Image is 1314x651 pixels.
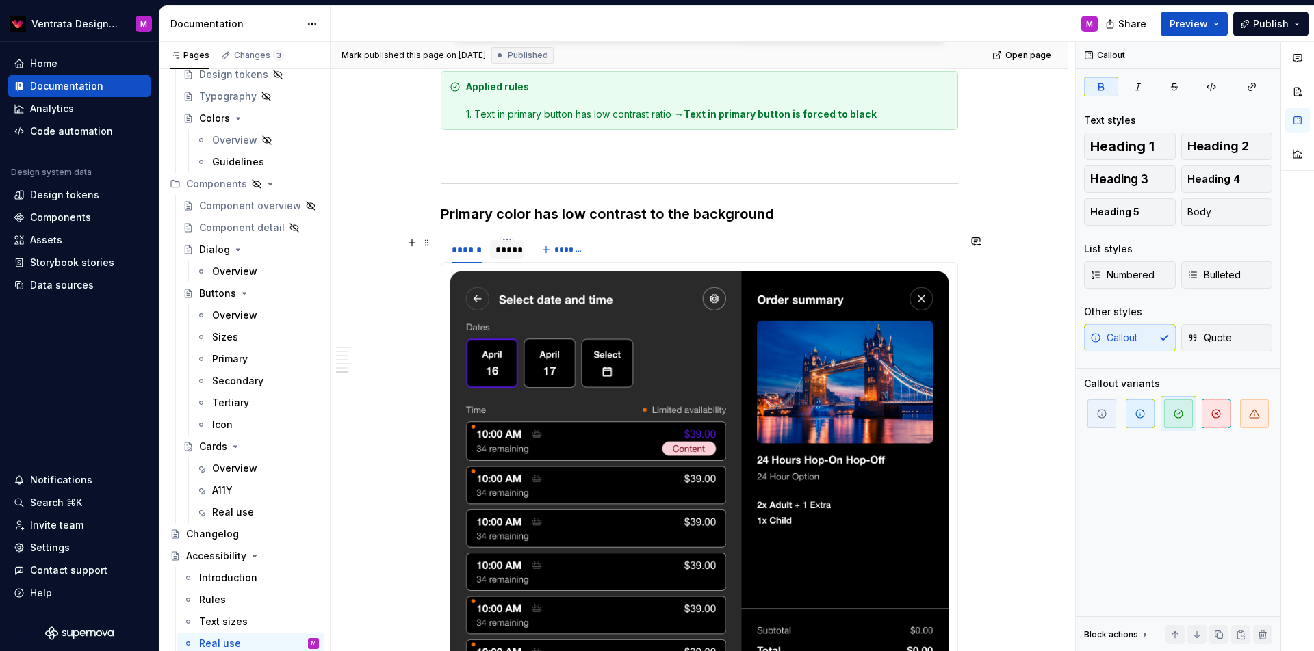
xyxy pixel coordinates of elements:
a: Guidelines [190,151,324,173]
button: Numbered [1084,261,1176,289]
span: Heading 1 [1090,139,1155,153]
a: Analytics [8,98,151,120]
a: Buttons [177,282,324,304]
span: Numbered [1090,268,1155,282]
div: Other styles [1084,305,1142,319]
a: Colors [177,107,324,129]
a: Component overview [177,195,324,217]
a: Dialog [177,239,324,261]
div: Code automation [30,124,113,138]
a: Home [8,53,151,75]
div: Colors [199,111,230,125]
span: Quote [1187,331,1232,345]
button: Share [1098,12,1155,36]
span: 3 [273,50,284,61]
div: Pages [170,50,209,61]
button: Contact support [8,559,151,581]
a: Accessibility [164,545,324,567]
div: Components [30,211,91,224]
a: Open page [988,46,1057,65]
a: Overview [190,304,324,326]
div: Notifications [30,473,92,487]
span: Heading 2 [1187,139,1249,153]
div: Block actions [1084,625,1150,644]
button: Body [1181,198,1273,226]
div: Component detail [199,221,285,235]
div: Analytics [30,102,74,116]
div: Cards [199,440,227,453]
div: Primary [212,352,248,366]
strong: Text in primary button is forced to black [684,108,877,120]
div: Dialog [199,243,230,256]
a: A11Y [190,479,324,501]
a: Introduction [177,567,324,589]
div: Invite team [30,518,83,532]
div: Design tokens [30,188,99,202]
div: published this page on [DATE] [364,50,486,61]
span: Body [1187,205,1211,219]
div: M [311,637,315,650]
a: Icon [190,414,324,436]
button: Heading 2 [1181,133,1273,160]
div: Overview [212,265,257,278]
a: Secondary [190,370,324,392]
span: Share [1118,17,1146,31]
a: Assets [8,229,151,251]
button: Help [8,582,151,604]
div: Design tokens [199,68,268,81]
div: Storybook stories [30,256,114,269]
div: Components [164,173,324,195]
div: M [1086,18,1093,29]
button: Publish [1233,12,1309,36]
a: Typography [177,85,324,107]
a: Tertiary [190,392,324,414]
a: Invite team [8,514,151,536]
div: M [140,18,147,29]
a: Data sources [8,274,151,296]
div: Guidelines [212,155,264,169]
div: Ventrata Design System [31,17,119,31]
div: Buttons [199,287,236,300]
div: A11Y [212,483,233,497]
div: List styles [1084,242,1133,256]
a: Code automation [8,120,151,142]
span: Preview [1170,17,1208,31]
div: Tertiary [212,396,249,410]
div: Block actions [1084,629,1138,640]
span: Mark [342,50,362,61]
a: Overview [190,129,324,151]
div: Secondary [212,374,263,388]
div: Component overview [199,199,301,213]
div: Documentation [170,17,300,31]
button: Preview [1161,12,1228,36]
div: Contact support [30,563,107,577]
div: Data sources [30,278,94,292]
button: Ventrata Design SystemM [3,9,156,38]
button: Heading 1 [1084,133,1176,160]
div: Typography [199,90,257,103]
div: Changelog [186,527,239,541]
a: Component detail [177,217,324,239]
span: Open page [1005,50,1051,61]
a: Sizes [190,326,324,348]
div: Components [186,177,247,191]
div: Documentation [30,79,103,93]
div: Assets [30,233,62,247]
svg: Supernova Logo [45,626,114,640]
button: Quote [1181,324,1273,351]
span: Bulleted [1187,268,1241,282]
button: Notifications [8,469,151,491]
div: 1. Text in primary button has low contrast ratio → [466,80,949,121]
div: Changes [234,50,284,61]
a: Components [8,207,151,228]
div: Real use [212,505,254,519]
div: Text sizes [199,615,248,628]
strong: Applied rules [466,81,529,92]
div: Home [30,57,57,70]
a: Real use [190,501,324,523]
div: Callout variants [1084,377,1160,390]
img: 06e513e5-806f-4702-9513-c92ae22ea496.png [10,16,26,32]
span: Heading 4 [1187,172,1240,186]
a: Overview [190,261,324,282]
a: Text sizes [177,611,324,633]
